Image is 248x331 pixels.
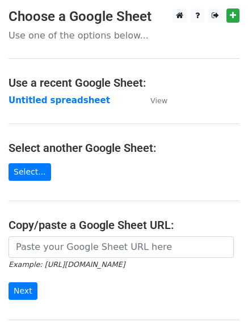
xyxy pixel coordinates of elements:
[139,95,167,105] a: View
[9,141,239,155] h4: Select another Google Sheet:
[9,163,51,181] a: Select...
[9,236,234,258] input: Paste your Google Sheet URL here
[9,95,110,105] a: Untitled spreadsheet
[9,282,37,300] input: Next
[150,96,167,105] small: View
[9,260,125,269] small: Example: [URL][DOMAIN_NAME]
[9,76,239,90] h4: Use a recent Google Sheet:
[9,218,239,232] h4: Copy/paste a Google Sheet URL:
[9,29,239,41] p: Use one of the options below...
[9,9,239,25] h3: Choose a Google Sheet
